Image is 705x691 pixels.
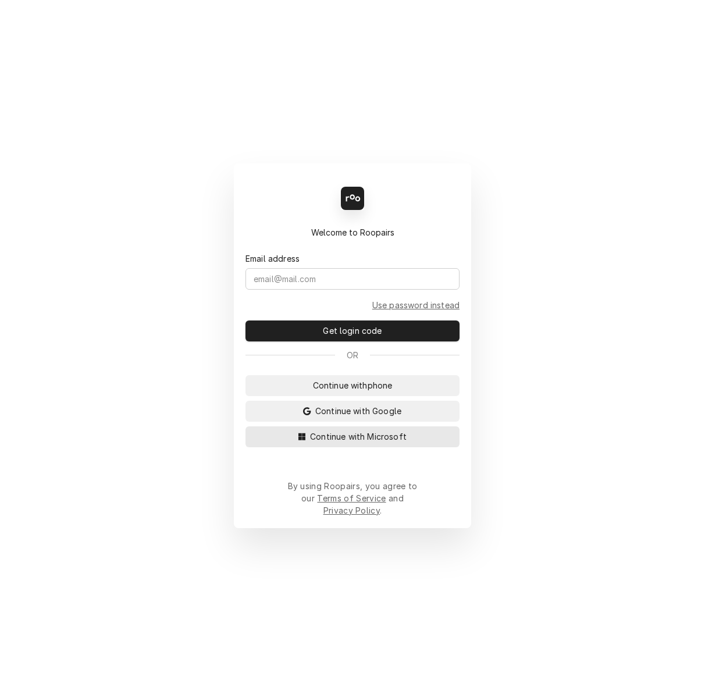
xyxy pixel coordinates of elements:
button: Continue with Microsoft [245,426,460,447]
button: Continue with Google [245,401,460,422]
button: Continue withphone [245,375,460,396]
a: Go to Email and password form [372,299,460,311]
div: Welcome to Roopairs [245,226,460,238]
span: Continue with Microsoft [308,430,409,443]
div: By using Roopairs, you agree to our and . [287,480,418,517]
input: email@mail.com [245,268,460,290]
span: Continue with phone [311,379,395,391]
button: Get login code [245,320,460,341]
span: Get login code [321,325,384,337]
a: Terms of Service [317,493,386,503]
div: Or [245,349,460,361]
a: Privacy Policy [323,505,380,515]
span: Continue with Google [313,405,404,417]
label: Email address [245,252,300,265]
